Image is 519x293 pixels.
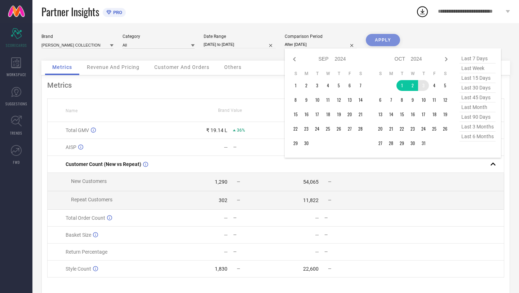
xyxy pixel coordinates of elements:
[204,41,276,48] input: Select date range
[407,123,418,134] td: Wed Oct 23 2024
[290,95,301,105] td: Sun Sep 08 2024
[407,138,418,149] td: Wed Oct 30 2024
[204,34,276,39] div: Date Range
[333,71,344,76] th: Thursday
[460,102,496,112] span: last month
[355,123,366,134] td: Sat Sep 28 2024
[375,138,386,149] td: Sun Oct 27 2024
[324,215,367,220] div: —
[41,34,114,39] div: Brand
[416,5,429,18] div: Open download list
[233,232,275,237] div: —
[6,72,26,77] span: WORKSPACE
[71,197,112,202] span: Repeat Customers
[375,109,386,120] td: Sun Oct 13 2024
[224,215,228,221] div: —
[323,71,333,76] th: Wednesday
[324,232,367,237] div: —
[303,179,319,185] div: 54,065
[442,55,451,64] div: Next month
[396,71,407,76] th: Tuesday
[429,71,440,76] th: Friday
[290,138,301,149] td: Sun Sep 29 2024
[375,95,386,105] td: Sun Oct 06 2024
[375,123,386,134] td: Sun Oct 20 2024
[312,95,323,105] td: Tue Sep 10 2024
[66,215,105,221] span: Total Order Count
[429,109,440,120] td: Fri Oct 18 2024
[323,109,333,120] td: Wed Sep 18 2024
[407,80,418,91] td: Wed Oct 02 2024
[429,80,440,91] td: Fri Oct 04 2024
[301,71,312,76] th: Monday
[396,109,407,120] td: Tue Oct 15 2024
[323,95,333,105] td: Wed Sep 11 2024
[215,179,227,185] div: 1,290
[219,197,227,203] div: 302
[66,161,141,167] span: Customer Count (New vs Repeat)
[237,179,240,184] span: —
[333,123,344,134] td: Thu Sep 26 2024
[224,64,241,70] span: Others
[418,123,429,134] td: Thu Oct 24 2024
[233,249,275,254] div: —
[407,95,418,105] td: Wed Oct 09 2024
[224,249,228,255] div: —
[333,80,344,91] td: Thu Sep 05 2024
[301,123,312,134] td: Mon Sep 23 2024
[301,138,312,149] td: Mon Sep 30 2024
[290,109,301,120] td: Sun Sep 15 2024
[290,71,301,76] th: Sunday
[418,138,429,149] td: Thu Oct 31 2024
[418,95,429,105] td: Thu Oct 10 2024
[333,109,344,120] td: Thu Sep 19 2024
[237,128,245,133] span: 36%
[396,80,407,91] td: Tue Oct 01 2024
[355,95,366,105] td: Sat Sep 14 2024
[285,41,357,48] input: Select comparison period
[315,232,319,238] div: —
[41,4,99,19] span: Partner Insights
[460,83,496,93] span: last 30 days
[233,145,275,150] div: —
[407,71,418,76] th: Wednesday
[233,215,275,220] div: —
[290,123,301,134] td: Sun Sep 22 2024
[66,108,77,113] span: Name
[386,95,396,105] td: Mon Oct 07 2024
[206,127,227,133] div: ₹ 19.14 L
[315,249,319,255] div: —
[312,80,323,91] td: Tue Sep 03 2024
[355,71,366,76] th: Saturday
[460,93,496,102] span: last 45 days
[418,80,429,91] td: Thu Oct 03 2024
[301,95,312,105] td: Mon Sep 09 2024
[290,55,299,64] div: Previous month
[460,54,496,64] span: last 7 days
[52,64,72,70] span: Metrics
[237,198,240,203] span: —
[355,109,366,120] td: Sat Sep 21 2024
[71,178,107,184] span: New Customers
[290,80,301,91] td: Sun Sep 01 2024
[344,71,355,76] th: Friday
[285,34,357,39] div: Comparison Period
[460,112,496,122] span: last 90 days
[440,71,451,76] th: Saturday
[312,109,323,120] td: Tue Sep 17 2024
[328,266,331,271] span: —
[215,266,227,272] div: 1,830
[224,232,228,238] div: —
[344,95,355,105] td: Fri Sep 13 2024
[407,109,418,120] td: Wed Oct 16 2024
[396,123,407,134] td: Tue Oct 22 2024
[312,123,323,134] td: Tue Sep 24 2024
[375,71,386,76] th: Sunday
[218,108,242,113] span: Brand Value
[328,198,331,203] span: —
[154,64,209,70] span: Customer And Orders
[87,64,139,70] span: Revenue And Pricing
[418,109,429,120] td: Thu Oct 17 2024
[224,144,228,150] div: —
[386,123,396,134] td: Mon Oct 21 2024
